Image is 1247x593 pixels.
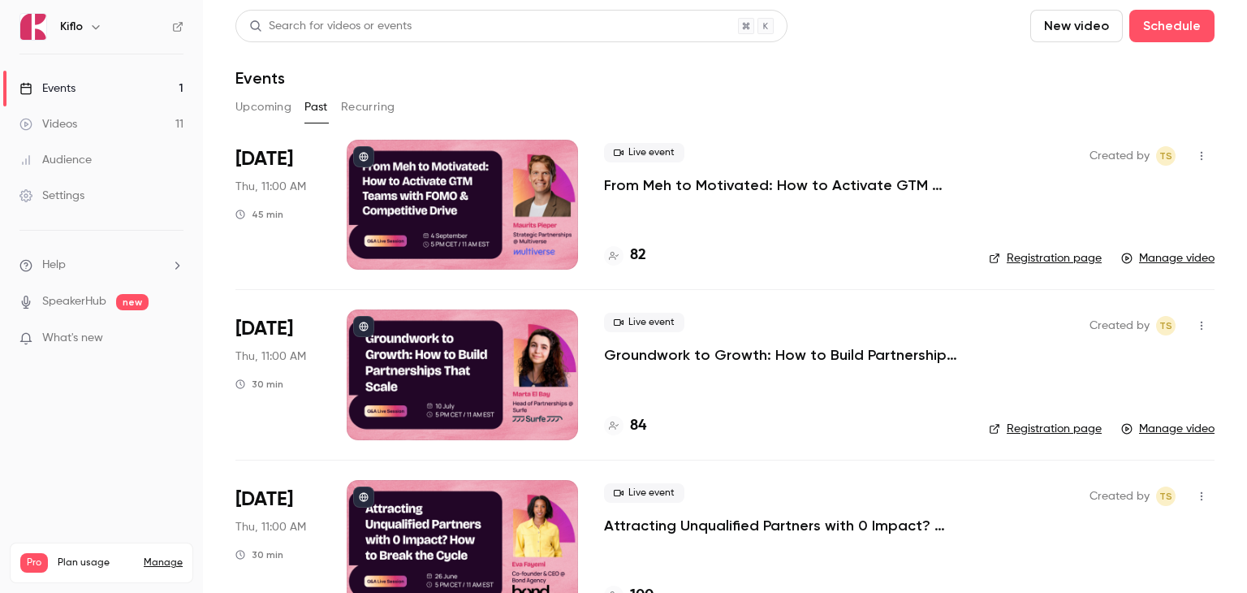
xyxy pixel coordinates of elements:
span: Live event [604,483,684,503]
div: Videos [19,116,77,132]
a: Attracting Unqualified Partners with 0 Impact? How to Break the Cycle [604,516,963,535]
a: Manage video [1121,250,1215,266]
h6: Kiflo [60,19,83,35]
span: Pro [20,553,48,573]
span: Live event [604,143,684,162]
span: Thu, 11:00 AM [235,519,306,535]
span: [DATE] [235,146,293,172]
span: Created by [1090,316,1150,335]
h1: Events [235,68,285,88]
a: Registration page [989,250,1102,266]
div: Settings [19,188,84,204]
h4: 82 [630,245,646,266]
span: [DATE] [235,316,293,342]
div: Search for videos or events [249,18,412,35]
span: Thu, 11:00 AM [235,348,306,365]
span: Plan usage [58,556,134,569]
a: Groundwork to Growth: How to Build Partnerships That Scale [604,345,963,365]
a: Manage [144,556,183,569]
span: Created by [1090,487,1150,506]
iframe: Noticeable Trigger [164,331,183,346]
a: From Meh to Motivated: How to Activate GTM Teams with FOMO & Competitive Drive [604,175,963,195]
div: Jul 10 Thu, 5:00 PM (Europe/Brussels) [235,309,321,439]
span: new [116,294,149,310]
span: TS [1159,487,1172,506]
a: Registration page [989,421,1102,437]
a: SpeakerHub [42,293,106,310]
span: Tomica Stojanovikj [1156,487,1176,506]
div: 45 min [235,208,283,221]
span: Thu, 11:00 AM [235,179,306,195]
div: Events [19,80,76,97]
button: New video [1030,10,1123,42]
img: Kiflo [20,14,46,40]
a: 84 [604,415,646,437]
a: 82 [604,245,646,266]
button: Schedule [1129,10,1215,42]
a: Manage video [1121,421,1215,437]
button: Upcoming [235,94,291,120]
span: Created by [1090,146,1150,166]
span: TS [1159,316,1172,335]
button: Recurring [341,94,395,120]
div: 30 min [235,548,283,561]
span: Live event [604,313,684,332]
li: help-dropdown-opener [19,257,183,274]
span: Tomica Stojanovikj [1156,146,1176,166]
div: 30 min [235,378,283,391]
span: TS [1159,146,1172,166]
div: Audience [19,152,92,168]
div: Sep 4 Thu, 5:00 PM (Europe/Rome) [235,140,321,270]
span: Tomica Stojanovikj [1156,316,1176,335]
h4: 84 [630,415,646,437]
span: Help [42,257,66,274]
button: Past [304,94,328,120]
span: What's new [42,330,103,347]
span: [DATE] [235,487,293,513]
